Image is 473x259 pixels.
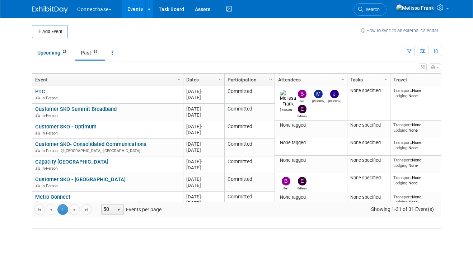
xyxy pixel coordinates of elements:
span: Go to the next page [72,207,78,213]
span: - [201,106,202,112]
div: None None [393,88,445,98]
div: James Grant [328,98,341,103]
span: Column Settings [176,77,182,83]
a: Metro Connect [35,194,70,200]
div: [DATE] [186,176,221,182]
a: How to sync to an external calendar... [361,28,441,33]
a: Column Settings [175,74,183,84]
a: Column Settings [339,74,347,84]
div: None specified [350,194,388,200]
span: 31 [92,49,99,55]
a: Upcoming21 [32,46,74,60]
div: [GEOGRAPHIC_DATA], [GEOGRAPHIC_DATA] [35,147,180,154]
a: Participation [228,74,270,86]
span: Showing 1-31 of 31 Event(s) [365,204,441,214]
span: 1 [57,204,68,215]
div: None tagged [278,122,345,128]
span: Go to the last page [84,207,89,213]
div: None None [393,140,445,150]
img: Edison Smith-Stubbs [298,105,306,113]
img: In-Person Event [36,166,40,170]
img: In-Person Event [36,131,40,135]
a: Dates [186,74,220,86]
img: James Grant [330,90,339,98]
td: Committed [224,174,275,192]
span: Lodging: [393,199,408,204]
div: None None [393,157,445,168]
div: None None [393,194,445,205]
span: In-Person [42,149,60,153]
a: Column Settings [217,74,225,84]
span: Lodging: [393,93,408,98]
div: [DATE] [186,194,221,200]
span: Lodging: [393,163,408,168]
div: None specified [350,140,388,146]
div: None None [393,175,445,185]
a: Go to the first page [34,204,45,215]
div: [DATE] [186,129,221,136]
span: Transport: [393,140,412,145]
td: Committed [224,139,275,156]
span: Lodging: [393,145,408,150]
span: - [201,89,202,94]
div: None specified [350,88,388,94]
div: Mary Ann Rose [312,98,325,103]
div: [GEOGRAPHIC_DATA], [GEOGRAPHIC_DATA] [35,200,180,206]
img: Mary Ann Rose [314,90,323,98]
span: Column Settings [268,77,273,83]
div: [DATE] [186,141,221,147]
a: Customer SKO- Consolidated Communications [35,141,146,147]
div: [DATE] [186,200,221,206]
div: None specified [350,157,388,163]
div: [DATE] [186,112,221,118]
span: Column Settings [217,77,223,83]
a: Customer SKO Summit Broadband [35,106,117,112]
span: In-Person [42,201,60,206]
span: - [201,159,202,164]
td: Committed [224,86,275,104]
span: Transport: [393,157,412,163]
button: Add Event [32,25,68,38]
span: Events per page [92,204,169,215]
span: Go to the first page [37,207,42,213]
div: Edison Smith-Stubbs [296,113,309,118]
a: Column Settings [383,74,390,84]
span: Transport: [393,88,412,93]
a: Go to the last page [81,204,92,215]
span: - [201,141,202,147]
td: Committed [224,104,275,121]
a: Capacity [GEOGRAPHIC_DATA] [35,159,108,165]
a: Travel [393,74,443,86]
span: Lodging: [393,180,408,185]
a: Attendees [278,74,342,86]
span: - [201,194,202,199]
div: [DATE] [186,165,221,171]
span: Transport: [393,194,412,199]
img: Ben Edmond [282,177,290,185]
div: Melissa Frank [280,107,292,112]
div: [DATE] [186,182,221,188]
span: In-Person [42,113,60,118]
span: Transport: [393,122,412,127]
img: In-Person Event [36,113,40,117]
div: [DATE] [186,88,221,94]
img: Melissa Frank [280,90,296,107]
img: In-Person Event [36,184,40,187]
span: Column Settings [340,77,346,83]
img: Melissa Frank [396,4,434,12]
img: Ben Edmond [298,90,306,98]
td: Committed [224,192,275,209]
img: ExhibitDay [32,6,68,13]
img: In-Person Event [36,201,40,205]
a: Tasks [350,74,385,86]
div: [DATE] [186,106,221,112]
span: - [201,124,202,129]
img: Edison Smith-Stubbs [298,177,306,185]
a: Go to the previous page [46,204,56,215]
a: Event [35,74,178,86]
div: Ben Edmond [296,98,309,103]
span: In-Person [42,184,60,188]
div: None None [393,122,445,133]
td: Committed [224,156,275,174]
div: [DATE] [186,159,221,165]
